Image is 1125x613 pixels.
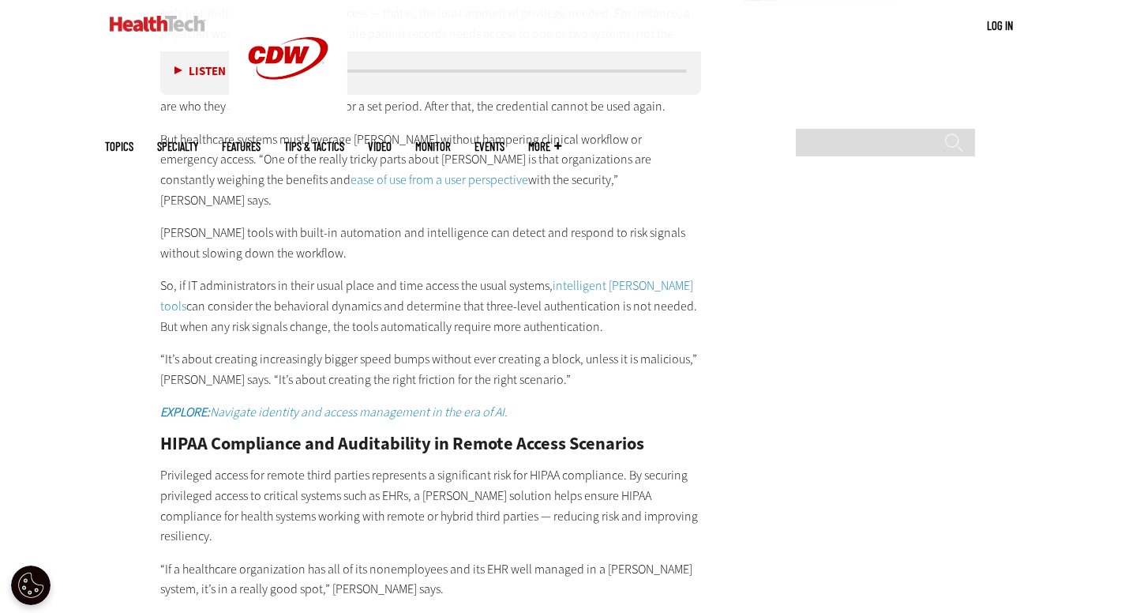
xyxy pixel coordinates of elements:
[160,559,702,600] p: “If a healthcare organization has all of its nonemployees and its EHR well managed in a [PERSON_N...
[11,566,51,605] div: Cookie Settings
[528,141,561,152] span: More
[160,404,508,420] a: EXPLORE:Navigate identity and access management in the era of AI.
[11,566,51,605] button: Open Preferences
[987,17,1013,34] div: User menu
[368,141,392,152] a: Video
[160,276,702,337] p: So, if IT administrators in their usual place and time access the usual systems, can consider the...
[105,141,133,152] span: Topics
[987,18,1013,32] a: Log in
[160,404,210,420] strong: EXPLORE:
[110,16,205,32] img: Home
[160,435,702,453] h2: HIPAA Compliance and Auditability in Remote Access Scenarios
[284,141,344,152] a: Tips & Tactics
[160,404,508,420] em: Navigate identity and access management in the era of AI.
[415,141,451,152] a: MonITor
[474,141,504,152] a: Events
[160,465,702,546] p: Privileged access for remote third parties represents a significant risk for HIPAA compliance. By...
[160,349,702,389] p: “It’s about creating increasingly bigger speed bumps without ever creating a block, unless it is ...
[351,171,528,188] a: ease of use from a user perspective
[160,223,702,263] p: [PERSON_NAME] tools with built-in automation and intelligence can detect and respond to risk sign...
[222,141,261,152] a: Features
[157,141,198,152] span: Specialty
[229,104,347,121] a: CDW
